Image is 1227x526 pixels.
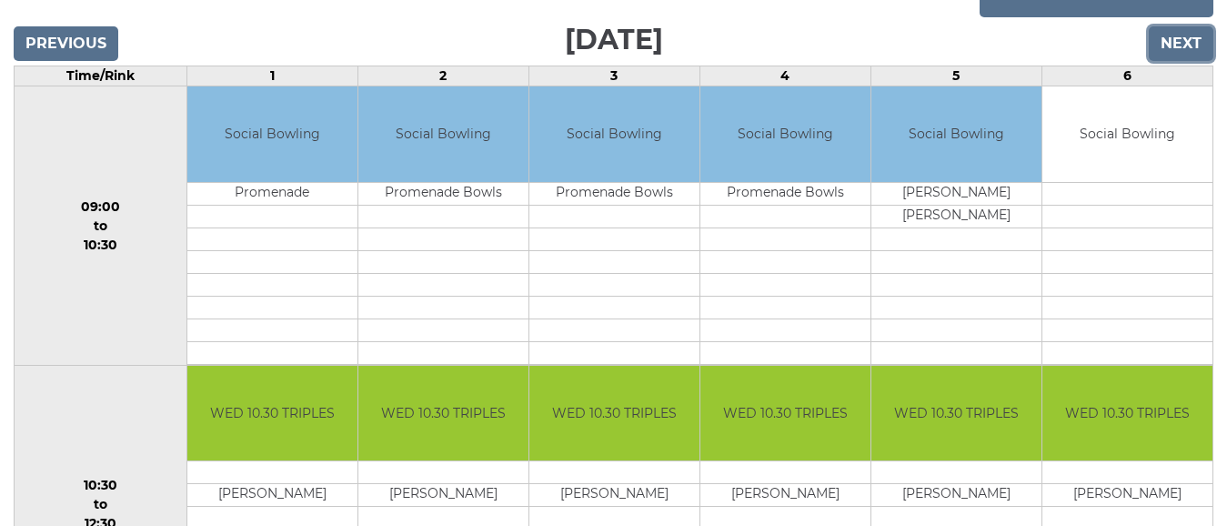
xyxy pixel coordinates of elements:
td: 2 [357,66,528,86]
input: Previous [14,26,118,61]
td: [PERSON_NAME] [871,205,1041,228]
td: 5 [870,66,1041,86]
td: 6 [1041,66,1212,86]
td: 09:00 to 10:30 [15,86,187,366]
td: Social Bowling [187,86,357,182]
td: [PERSON_NAME] [358,484,528,507]
td: [PERSON_NAME] [700,484,870,507]
td: Time/Rink [15,66,187,86]
td: Social Bowling [700,86,870,182]
td: Social Bowling [871,86,1041,182]
td: [PERSON_NAME] [871,484,1041,507]
input: Next [1149,26,1213,61]
td: WED 10.30 TRIPLES [700,366,870,461]
td: [PERSON_NAME] [871,182,1041,205]
td: WED 10.30 TRIPLES [871,366,1041,461]
td: [PERSON_NAME] [187,484,357,507]
td: WED 10.30 TRIPLES [529,366,699,461]
td: [PERSON_NAME] [529,484,699,507]
td: [PERSON_NAME] [1042,484,1212,507]
td: 4 [699,66,870,86]
td: Promenade [187,182,357,205]
td: Social Bowling [358,86,528,182]
td: WED 10.30 TRIPLES [187,366,357,461]
td: 3 [528,66,699,86]
td: Promenade Bowls [529,182,699,205]
td: WED 10.30 TRIPLES [1042,366,1212,461]
td: Promenade Bowls [700,182,870,205]
td: Social Bowling [1042,86,1212,182]
td: 1 [186,66,357,86]
td: WED 10.30 TRIPLES [358,366,528,461]
td: Social Bowling [529,86,699,182]
td: Promenade Bowls [358,182,528,205]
